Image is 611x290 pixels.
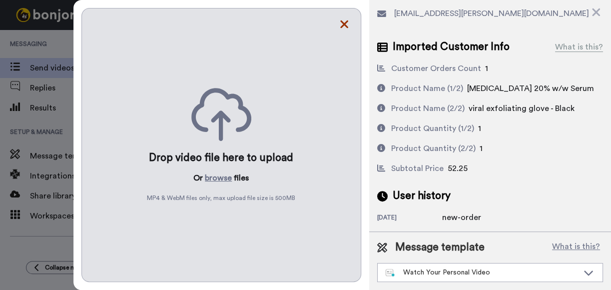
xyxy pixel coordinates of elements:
p: Or files [193,172,249,184]
span: Message template [395,240,485,255]
div: Subtotal Price [391,162,444,174]
div: Product Quantity (1/2) [391,122,474,134]
button: browse [205,172,232,184]
span: 1 [485,64,488,72]
div: Product Name (2/2) [391,102,465,114]
div: new-order [442,211,492,223]
div: Product Name (1/2) [391,82,463,94]
div: [DATE] [377,213,442,223]
div: Watch Your Personal Video [386,267,579,277]
div: Customer Orders Count [391,62,481,74]
span: 52.25 [448,164,468,172]
span: viral exfoliating glove - Black [469,104,575,112]
span: MP4 & WebM files only, max upload file size is 500 MB [147,194,295,202]
button: What is this? [549,240,603,255]
div: Product Quantity (2/2) [391,142,476,154]
span: User history [393,188,451,203]
span: 1 [478,124,481,132]
img: nextgen-template.svg [386,269,395,277]
div: Drop video file here to upload [149,151,293,165]
span: 1 [480,144,483,152]
span: [MEDICAL_DATA] 20% w/w Serum [467,84,594,92]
